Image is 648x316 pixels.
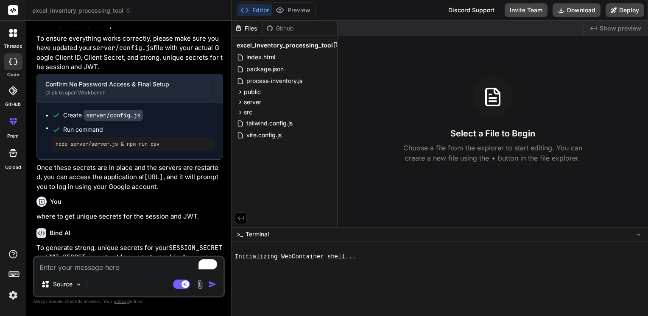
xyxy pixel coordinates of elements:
[195,280,205,289] img: attachment
[450,128,535,139] h3: Select a File to Begin
[553,3,601,17] button: Download
[36,212,223,222] p: where to get unique secrets for the session and JWT.
[56,141,211,147] pre: node server/server.js & npm run dev
[36,243,223,272] p: To generate strong, unique secrets for your and , you should use cryptographically secure random ...
[246,52,276,62] span: index.html
[63,111,143,119] div: Create
[232,24,263,33] div: Files
[443,3,500,17] div: Discord Support
[7,71,19,78] label: code
[635,227,643,241] button: −
[5,164,21,171] label: Upload
[84,110,143,121] code: server/config.js
[34,257,223,272] textarea: To enrich screen reader interactions, please activate Accessibility in Grammarly extension settings
[246,64,285,74] span: package.json
[237,41,333,50] span: excel_inventory_processing_tool
[244,108,252,116] span: src
[169,244,222,252] code: SESSION_SECRET
[36,34,223,72] p: To ensure everything works correctly, please make sure you have updated your file with your actua...
[235,253,356,261] span: Initializing WebContainer shell...
[246,130,282,140] span: vite.config.js
[53,280,73,288] p: Source
[33,297,225,305] p: Always double-check its answers. Your in Bind
[75,281,82,288] img: Pick Models
[45,89,200,96] div: Click to open Workbench
[114,299,129,304] span: privacy
[7,133,19,140] label: prem
[244,88,261,96] span: public
[237,4,272,16] button: Editor
[144,173,163,181] code: [URL]
[637,230,641,238] span: −
[246,118,293,128] span: tailwind.config.js
[36,163,223,192] p: Once these secrets are in place and the servers are restarted, you can access the application at ...
[272,4,314,16] button: Preview
[45,80,200,89] div: Confirm No Password Access & Final Setup
[63,125,214,134] span: Run command
[244,98,261,106] span: server
[246,230,269,238] span: Terminal
[208,280,217,288] img: icon
[6,288,20,302] img: settings
[92,44,154,52] code: server/config.js
[50,197,61,206] h6: You
[237,230,243,238] span: >_
[606,3,644,17] button: Deploy
[600,24,641,33] span: Show preview
[32,6,131,15] span: excel_inventory_processing_tool
[5,101,21,108] label: GitHub
[398,143,588,163] p: Choose a file from the explorer to start editing. You can create a new file using the + button in...
[263,24,298,33] div: Github
[37,74,209,102] button: Confirm No Password Access & Final SetupClick to open Workbench
[4,43,22,50] label: threads
[50,229,70,237] h6: Bind AI
[47,253,86,261] code: JWT_SECRET
[246,76,303,86] span: process-inventory.js
[505,3,547,17] button: Invite Team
